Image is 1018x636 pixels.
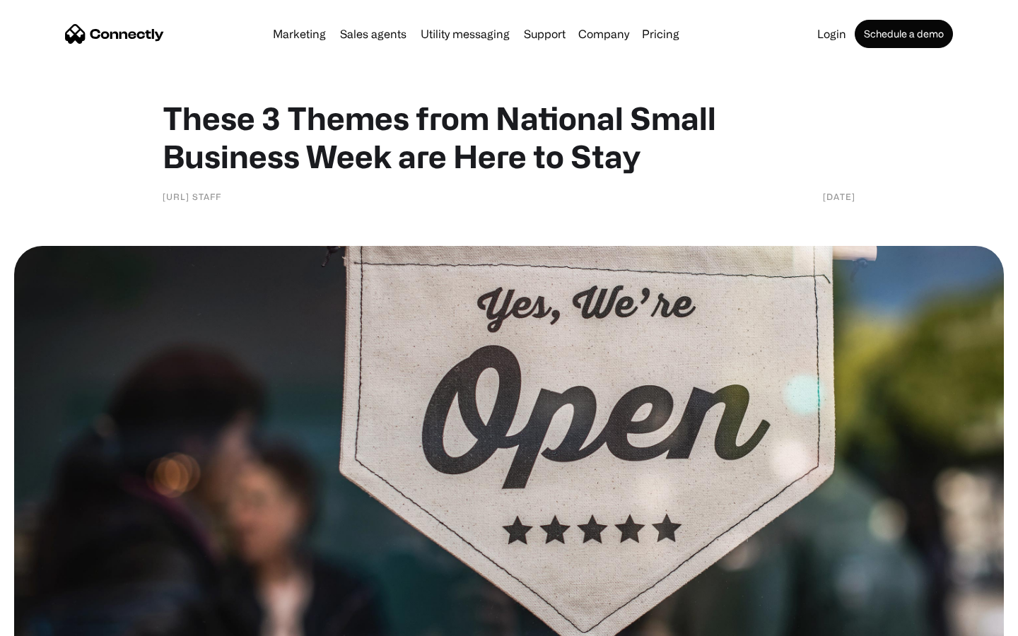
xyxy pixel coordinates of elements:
[636,28,685,40] a: Pricing
[812,28,852,40] a: Login
[334,28,412,40] a: Sales agents
[14,611,85,631] aside: Language selected: English
[518,28,571,40] a: Support
[267,28,332,40] a: Marketing
[28,611,85,631] ul: Language list
[578,24,629,44] div: Company
[415,28,515,40] a: Utility messaging
[163,99,855,175] h1: These 3 Themes from National Small Business Week are Here to Stay
[823,189,855,204] div: [DATE]
[163,189,221,204] div: [URL] Staff
[855,20,953,48] a: Schedule a demo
